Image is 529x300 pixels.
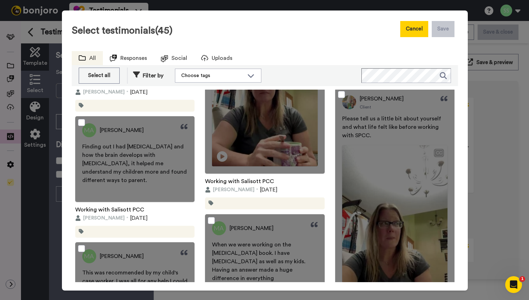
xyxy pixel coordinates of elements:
button: [PERSON_NAME] [205,186,254,193]
button: [PERSON_NAME] [75,89,125,96]
div: Select all [83,71,116,80]
button: Select all [79,68,120,84]
a: Working with Salisott PCC [75,205,144,214]
span: Responses [120,54,147,62]
button: Cancel [400,21,428,37]
span: 1 [520,276,525,282]
h3: Select testimonials (45) [72,25,172,36]
span: [PERSON_NAME] [83,89,125,96]
span: Social [171,54,187,62]
a: Working with Salisott PCC [205,177,274,186]
button: [PERSON_NAME] [75,215,125,222]
div: [DATE] [205,186,324,194]
span: All [89,54,96,62]
span: [PERSON_NAME] [213,186,254,193]
span: Uploads [212,54,232,62]
div: Choose tags [181,72,244,79]
iframe: Intercom live chat [505,276,522,293]
div: [DATE] [75,214,195,222]
button: Save [432,21,454,37]
span: Filter by [143,73,163,78]
span: [PERSON_NAME] [83,215,125,222]
div: [DATE] [75,88,195,96]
